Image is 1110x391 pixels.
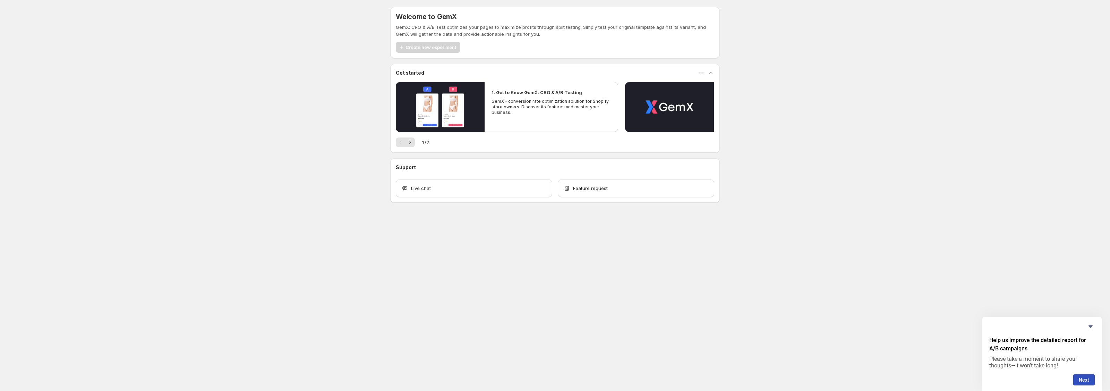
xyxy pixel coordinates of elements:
[396,82,485,132] button: Play video
[492,99,611,115] p: GemX - conversion rate optimization solution for Shopify store owners. Discover its features and ...
[396,69,424,76] h3: Get started
[492,89,582,96] h2: 1. Get to Know GemX: CRO & A/B Testing
[422,139,429,146] span: 1 / 2
[989,356,1095,369] p: Please take a moment to share your thoughts—it won’t take long!
[1086,322,1095,331] button: Hide survey
[396,13,457,21] h5: Welcome to GemX
[1073,374,1095,385] button: Next question
[396,164,416,171] h3: Support
[411,185,431,192] span: Live chat
[625,82,714,132] button: Play video
[573,185,608,192] span: Feature request
[405,138,415,147] button: Next
[989,336,1095,353] h2: Help us improve the detailed report for A/B campaigns
[396,138,415,147] nav: Pagination
[396,24,714,38] p: GemX: CRO & A/B Test optimizes your pages to maximize profits through split testing. Simply test ...
[989,322,1095,385] div: Help us improve the detailed report for A/B campaigns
